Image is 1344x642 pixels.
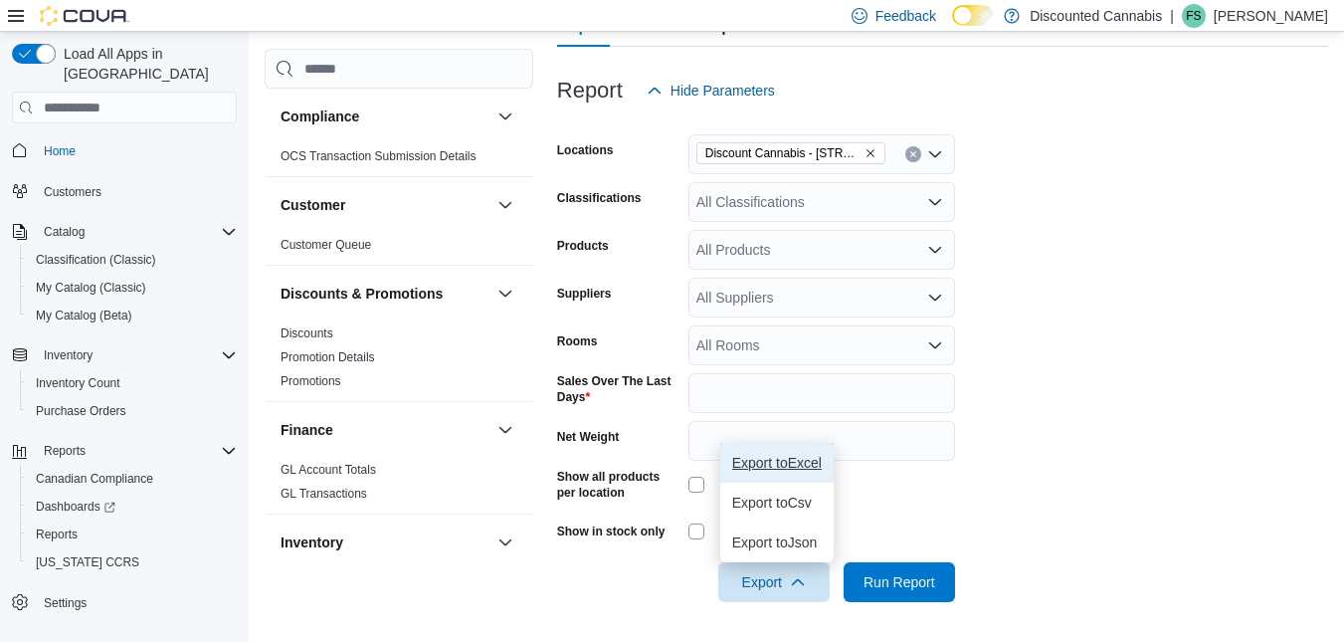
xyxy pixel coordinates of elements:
[36,180,109,204] a: Customers
[281,420,489,440] button: Finance
[36,591,95,615] a: Settings
[1030,4,1162,28] p: Discounted Cannabis
[265,458,533,514] div: Finance
[28,495,123,519] a: Dashboards
[44,224,85,240] span: Catalog
[281,107,359,126] h3: Compliance
[28,550,147,574] a: [US_STATE] CCRS
[20,548,245,576] button: [US_STATE] CCRS
[36,308,132,323] span: My Catalog (Beta)
[28,550,237,574] span: Washington CCRS
[281,374,341,388] a: Promotions
[28,399,134,423] a: Purchase Orders
[20,521,245,548] button: Reports
[36,527,78,542] span: Reports
[281,373,341,389] span: Promotions
[44,184,101,200] span: Customers
[281,107,489,126] button: Compliance
[36,554,139,570] span: [US_STATE] CCRS
[671,81,775,101] span: Hide Parameters
[28,523,86,546] a: Reports
[730,562,818,602] span: Export
[28,495,237,519] span: Dashboards
[36,252,156,268] span: Classification (Classic)
[36,375,120,391] span: Inventory Count
[864,147,876,159] button: Remove Discount Cannabis - 3156 Sandwich St. ( Windsor ) from selection in this group
[4,177,245,206] button: Customers
[281,149,477,163] a: OCS Transaction Submission Details
[493,531,517,554] button: Inventory
[36,439,237,463] span: Reports
[927,146,943,162] button: Open list of options
[28,276,237,300] span: My Catalog (Classic)
[265,233,533,265] div: Customer
[927,337,943,353] button: Open list of options
[1182,4,1206,28] div: Felix Saji
[281,237,371,253] span: Customer Queue
[281,148,477,164] span: OCS Transaction Submission Details
[36,343,237,367] span: Inventory
[36,220,93,244] button: Catalog
[265,144,533,176] div: Compliance
[28,371,128,395] a: Inventory Count
[281,533,489,552] button: Inventory
[281,350,375,364] a: Promotion Details
[265,321,533,401] div: Discounts & Promotions
[1214,4,1328,28] p: [PERSON_NAME]
[281,486,367,502] span: GL Transactions
[557,190,642,206] label: Classifications
[557,469,680,501] label: Show all products per location
[281,349,375,365] span: Promotion Details
[557,142,614,158] label: Locations
[28,304,140,327] a: My Catalog (Beta)
[281,325,333,341] span: Discounts
[44,443,86,459] span: Reports
[493,193,517,217] button: Customer
[28,304,237,327] span: My Catalog (Beta)
[20,465,245,493] button: Canadian Compliance
[281,326,333,340] a: Discounts
[20,397,245,425] button: Purchase Orders
[20,274,245,302] button: My Catalog (Classic)
[20,302,245,329] button: My Catalog (Beta)
[36,499,115,515] span: Dashboards
[36,471,153,487] span: Canadian Compliance
[281,195,489,215] button: Customer
[56,44,237,84] span: Load All Apps in [GEOGRAPHIC_DATA]
[20,369,245,397] button: Inventory Count
[557,79,623,103] h3: Report
[905,146,921,162] button: Clear input
[44,143,76,159] span: Home
[696,142,885,164] span: Discount Cannabis - 3156 Sandwich St. ( Windsor )
[281,462,376,478] span: GL Account Totals
[36,439,94,463] button: Reports
[493,282,517,306] button: Discounts & Promotions
[281,195,345,215] h3: Customer
[281,463,376,477] a: GL Account Totals
[4,218,245,246] button: Catalog
[493,418,517,442] button: Finance
[44,347,93,363] span: Inventory
[44,595,87,611] span: Settings
[927,242,943,258] button: Open list of options
[28,399,237,423] span: Purchase Orders
[732,455,822,471] span: Export to Excel
[28,467,161,491] a: Canadian Compliance
[927,194,943,210] button: Open list of options
[36,179,237,204] span: Customers
[281,533,343,552] h3: Inventory
[720,483,834,523] button: Export toCsv
[732,495,822,511] span: Export to Csv
[718,562,830,602] button: Export
[20,493,245,521] a: Dashboards
[557,238,609,254] label: Products
[28,248,237,272] span: Classification (Classic)
[720,443,834,483] button: Export toExcel
[1186,4,1201,28] span: FS
[28,523,237,546] span: Reports
[36,343,100,367] button: Inventory
[557,429,619,445] label: Net Weight
[36,280,146,296] span: My Catalog (Classic)
[36,403,126,419] span: Purchase Orders
[720,523,834,562] button: Export toJson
